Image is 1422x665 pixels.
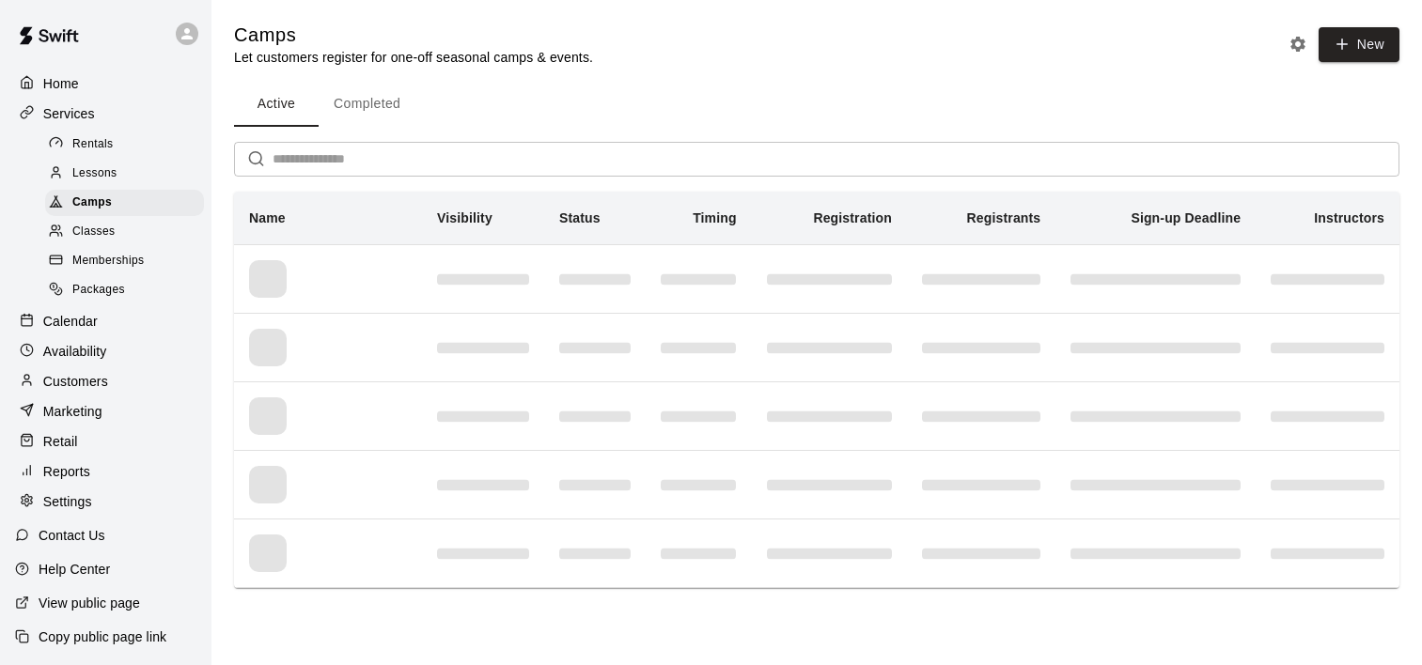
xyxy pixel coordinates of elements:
[437,210,492,225] b: Visibility
[319,82,415,127] button: Completed
[43,492,92,511] p: Settings
[45,219,204,245] div: Classes
[72,281,125,300] span: Packages
[15,487,196,516] a: Settings
[813,210,891,225] b: Registration
[45,159,211,188] a: Lessons
[15,397,196,425] a: Marketing
[45,131,204,158] div: Rentals
[1131,210,1241,225] b: Sign-up Deadline
[15,337,196,365] a: Availability
[43,402,102,421] p: Marketing
[15,307,196,335] a: Calendar
[45,247,211,276] a: Memberships
[15,427,196,456] a: Retail
[39,560,110,579] p: Help Center
[43,342,107,361] p: Availability
[72,252,144,271] span: Memberships
[43,372,108,391] p: Customers
[249,210,286,225] b: Name
[72,135,114,154] span: Rentals
[1284,30,1312,58] button: Camp settings
[1319,27,1399,62] button: New
[45,218,211,247] a: Classes
[45,248,204,274] div: Memberships
[45,130,211,159] a: Rentals
[39,526,105,545] p: Contact Us
[234,48,593,67] p: Let customers register for one-off seasonal camps & events.
[15,70,196,98] a: Home
[559,210,601,225] b: Status
[45,276,211,305] a: Packages
[15,367,196,395] a: Customers
[1314,210,1384,225] b: Instructors
[234,82,319,127] button: Active
[39,594,140,612] p: View public page
[234,23,593,48] h5: Camps
[43,432,78,451] p: Retail
[72,193,112,212] span: Camps
[15,457,196,486] a: Reports
[45,190,204,216] div: Camps
[15,100,196,128] a: Services
[72,223,115,241] span: Classes
[43,74,79,93] p: Home
[45,189,211,218] a: Camps
[45,277,204,303] div: Packages
[45,161,204,187] div: Lessons
[43,462,90,481] p: Reports
[72,164,117,183] span: Lessons
[39,627,166,646] p: Copy public page link
[234,192,1399,588] table: simple table
[693,210,737,225] b: Timing
[967,210,1041,225] b: Registrants
[1312,36,1399,52] a: New
[43,312,98,331] p: Calendar
[43,104,95,123] p: Services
